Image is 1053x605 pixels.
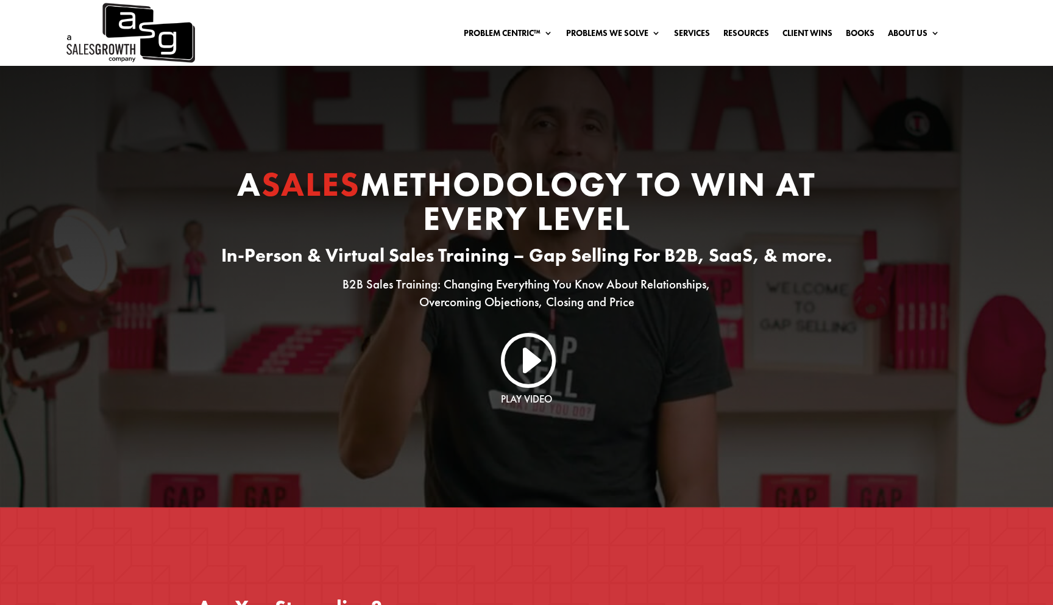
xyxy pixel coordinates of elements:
[501,392,552,406] a: Play Video
[846,29,874,42] a: Books
[464,29,553,42] a: Problem Centric™
[566,29,661,42] a: Problems We Solve
[197,242,856,276] h3: In-Person & Virtual Sales Training – Gap Selling For B2B, SaaS, & more.
[197,167,856,242] h1: A Methodology to Win At Every Level
[674,29,710,42] a: Services
[888,29,940,42] a: About Us
[261,162,360,206] span: Sales
[782,29,832,42] a: Client Wins
[197,276,856,311] p: B2B Sales Training: Changing Everything You Know About Relationships, Overcoming Objections, Clos...
[497,329,556,388] a: I
[723,29,769,42] a: Resources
